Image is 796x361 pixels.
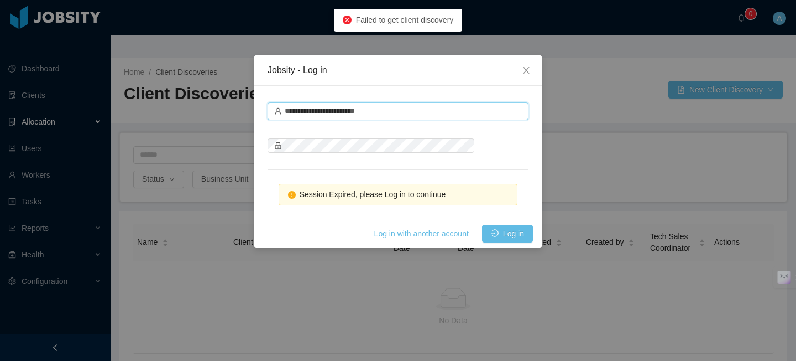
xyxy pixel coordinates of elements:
[356,16,454,24] span: Failed to get client discovery
[274,107,282,115] i: icon: user
[274,142,282,149] i: icon: lock
[343,16,352,24] i: icon: close-circle
[511,55,542,86] button: Close
[522,66,531,75] i: icon: close
[365,225,478,243] button: Log in with another account
[482,225,533,243] button: icon: loginLog in
[300,190,446,199] span: Session Expired, please Log in to continue
[288,191,296,199] i: icon: exclamation-circle
[268,64,528,76] div: Jobsity - Log in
